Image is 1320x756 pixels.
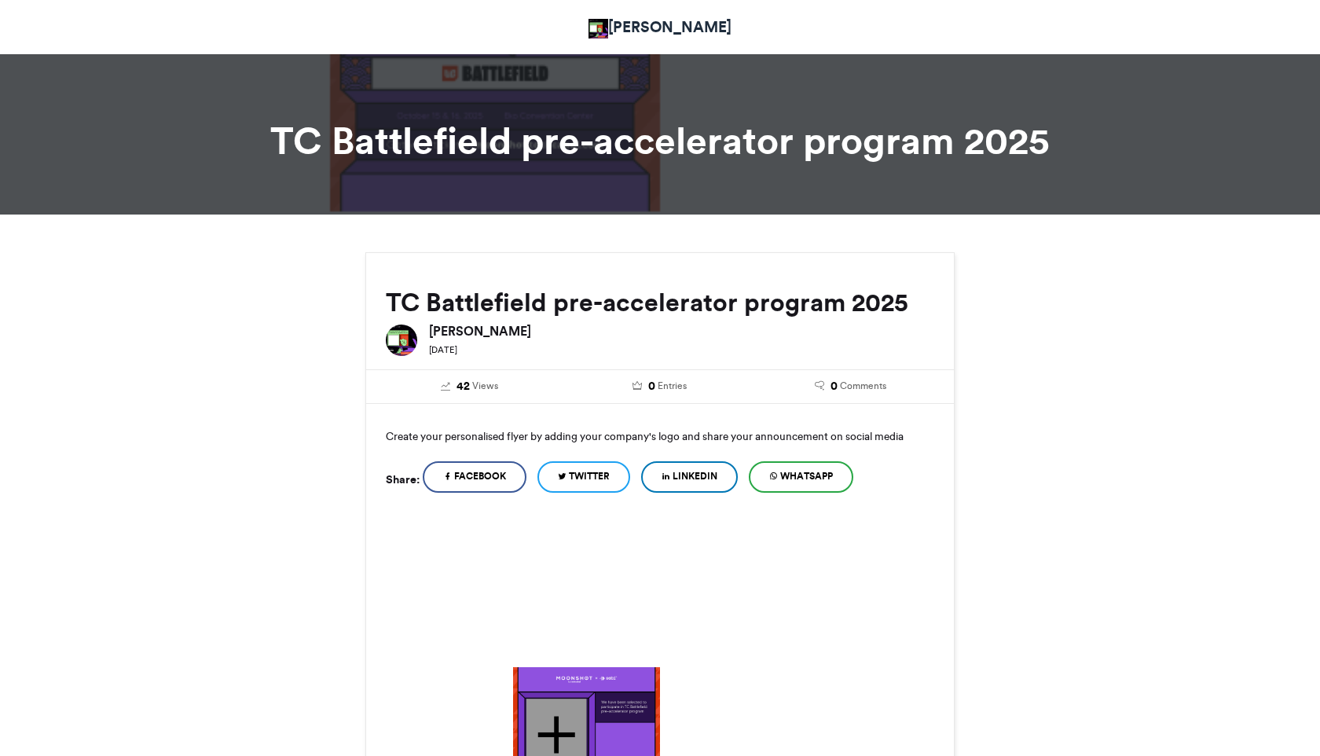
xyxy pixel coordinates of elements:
[780,469,833,483] span: WhatsApp
[386,288,934,317] h2: TC Battlefield pre-accelerator program 2025
[588,16,731,39] a: [PERSON_NAME]
[224,122,1096,160] h1: TC Battlefield pre-accelerator program 2025
[577,378,744,395] a: 0 Entries
[423,461,526,493] a: Facebook
[386,325,417,356] img: Victoria Olaonipekun
[429,325,934,337] h6: [PERSON_NAME]
[472,379,498,393] span: Views
[386,378,553,395] a: 42 Views
[673,469,717,483] span: LinkedIn
[537,461,630,493] a: Twitter
[830,378,838,395] span: 0
[588,19,608,39] img: Victoria Olaonipekun
[386,469,420,490] h5: Share:
[454,469,506,483] span: Facebook
[648,378,655,395] span: 0
[840,379,886,393] span: Comments
[569,469,610,483] span: Twitter
[658,379,687,393] span: Entries
[767,378,934,395] a: 0 Comments
[429,344,457,355] small: [DATE]
[386,424,934,449] p: Create your personalised flyer by adding your company's logo and share your announcement on socia...
[456,378,470,395] span: 42
[641,461,738,493] a: LinkedIn
[749,461,853,493] a: WhatsApp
